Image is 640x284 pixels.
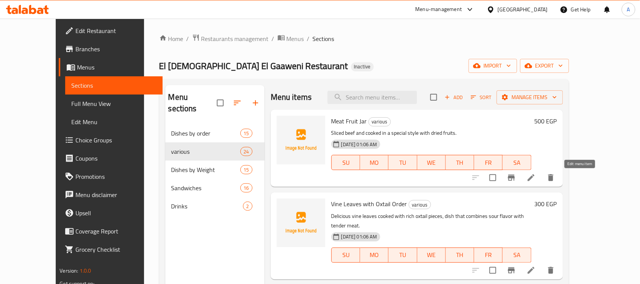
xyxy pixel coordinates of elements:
div: Menu-management [416,5,462,14]
span: 24 [241,148,252,155]
div: items [240,183,253,192]
p: Delicious vine leaves cooked with rich oxtail pieces, dish that combines sour flavor with tender ... [331,211,532,230]
a: Home [159,34,184,43]
span: TU [392,157,414,168]
span: FR [477,157,500,168]
h6: 500 EGP [535,116,557,126]
div: Dishes by order15 [165,124,265,142]
h6: 300 EGP [535,199,557,209]
span: Select to update [485,262,501,278]
span: A [627,5,630,14]
div: items [240,129,253,138]
a: Edit Menu [65,113,163,131]
a: Choice Groups [59,131,163,149]
span: Sandwiches [171,183,240,192]
button: FR [474,248,503,263]
li: / [187,34,189,43]
span: Menu disclaimer [75,190,157,199]
h2: Menu sections [168,92,217,114]
button: Sort [469,92,494,103]
img: Vine Leaves with Oxtail Order [277,199,325,247]
a: Restaurants management [192,34,269,44]
div: Drinks2 [165,197,265,215]
div: items [240,165,253,174]
button: MO [360,155,389,170]
button: Add [442,92,466,103]
a: Coverage Report [59,222,163,240]
a: Full Menu View [65,95,163,113]
span: SA [506,249,528,260]
a: Promotions [59,167,163,186]
span: Meat Fruit Jar [331,115,367,127]
a: Grocery Checklist [59,240,163,259]
span: Select all sections [212,95,228,111]
span: Sections [313,34,334,43]
button: TU [389,248,417,263]
span: import [475,61,511,71]
a: Upsell [59,204,163,222]
span: MO [363,249,386,260]
span: Add [444,93,464,102]
button: TH [446,155,474,170]
button: WE [417,248,446,263]
span: 1.0.0 [80,266,91,276]
span: El [DEMOGRAPHIC_DATA] El Gaaweni Restaurant [159,57,348,74]
div: Sandwiches16 [165,179,265,197]
a: Edit menu item [527,266,536,275]
span: 15 [241,166,252,174]
span: Grocery Checklist [75,245,157,254]
a: Sections [65,76,163,95]
button: SA [503,155,531,170]
button: WE [417,155,446,170]
li: / [307,34,310,43]
button: MO [360,248,389,263]
span: Choice Groups [75,136,157,145]
button: Branch-specific-item [502,169,521,187]
span: various [409,200,431,209]
nav: Menu sections [165,121,265,218]
a: Menu disclaimer [59,186,163,204]
span: Menus [77,63,157,72]
button: delete [542,169,560,187]
div: items [243,202,253,211]
span: Coverage Report [75,227,157,236]
a: Edit Restaurant [59,22,163,40]
span: Manage items [503,93,557,102]
span: Sections [71,81,157,90]
span: Vine Leaves with Oxtail Order [331,198,407,210]
button: SA [503,248,531,263]
img: Meat Fruit Jar [277,116,325,164]
span: MO [363,157,386,168]
span: Restaurants management [201,34,269,43]
span: Edit Menu [71,117,157,126]
span: [DATE] 01:06 AM [338,141,380,148]
h2: Menu items [271,92,312,103]
button: FR [474,155,503,170]
div: various24 [165,142,265,161]
span: Dishes by order [171,129,240,138]
span: 15 [241,130,252,137]
span: WE [420,249,443,260]
button: import [469,59,517,73]
span: various [369,117,391,126]
span: 16 [241,185,252,192]
button: SU [331,155,360,170]
span: Coupons [75,154,157,163]
span: Menus [287,34,304,43]
span: SU [335,249,357,260]
span: SU [335,157,357,168]
span: Inactive [351,63,374,70]
span: TH [449,157,471,168]
div: various [171,147,240,156]
a: Menus [59,58,163,76]
span: Select section [426,89,442,105]
span: FR [477,249,500,260]
button: TU [389,155,417,170]
a: Coupons [59,149,163,167]
button: export [520,59,569,73]
span: Branches [75,44,157,54]
span: 2 [243,203,252,210]
p: Sliced ​​beef and cooked in a special style with dried fruits. [331,128,532,138]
